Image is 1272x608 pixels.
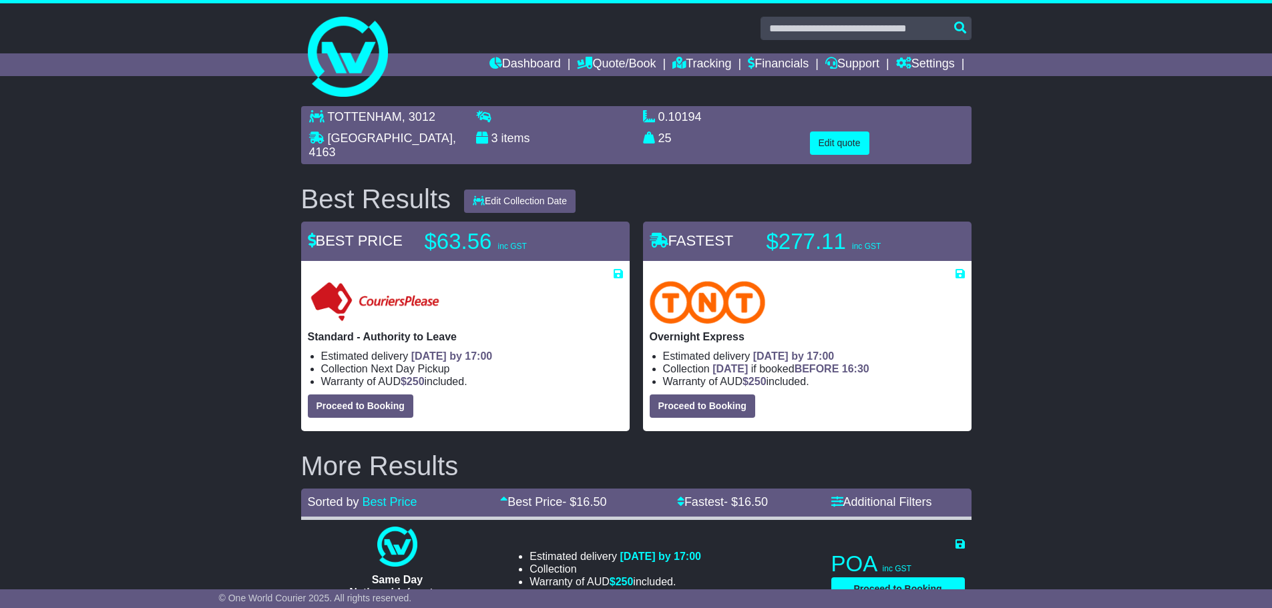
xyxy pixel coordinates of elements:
[663,375,965,388] li: Warranty of AUD included.
[321,362,623,375] li: Collection
[650,330,965,343] p: Overnight Express
[327,110,402,123] span: TOTTENHAM
[738,495,768,509] span: 16.50
[825,53,879,76] a: Support
[500,495,606,509] a: Best Price- $16.50
[842,363,869,374] span: 16:30
[411,350,493,362] span: [DATE] by 17:00
[501,131,530,145] span: items
[562,495,606,509] span: - $
[658,110,702,123] span: 0.10194
[491,131,498,145] span: 3
[663,350,965,362] li: Estimated delivery
[852,242,881,251] span: inc GST
[371,363,449,374] span: Next Day Pickup
[650,394,755,418] button: Proceed to Booking
[321,375,623,388] li: Warranty of AUD included.
[308,232,403,249] span: BEST PRICE
[425,228,592,255] p: $63.56
[810,131,869,155] button: Edit quote
[321,350,623,362] li: Estimated delivery
[401,376,425,387] span: $
[896,53,955,76] a: Settings
[724,495,768,509] span: - $
[650,281,766,324] img: TNT Domestic: Overnight Express
[489,53,561,76] a: Dashboard
[308,495,359,509] span: Sorted by
[529,575,701,588] li: Warranty of AUD included.
[308,281,442,324] img: Couriers Please: Standard - Authority to Leave
[620,551,701,562] span: [DATE] by 17:00
[795,363,839,374] span: BEFORE
[831,577,965,601] button: Proceed to Booking
[308,330,623,343] p: Standard - Authority to Leave
[753,350,835,362] span: [DATE] by 17:00
[294,184,458,214] div: Best Results
[663,362,965,375] li: Collection
[577,53,656,76] a: Quote/Book
[616,576,634,587] span: 250
[712,363,748,374] span: [DATE]
[576,495,606,509] span: 16.50
[767,228,933,255] p: $277.11
[883,564,911,573] span: inc GST
[831,495,932,509] a: Additional Filters
[309,131,456,160] span: , 4163
[672,53,731,76] a: Tracking
[328,131,453,145] span: [GEOGRAPHIC_DATA]
[498,242,527,251] span: inc GST
[743,376,767,387] span: $
[529,563,701,575] li: Collection
[301,451,972,481] h2: More Results
[610,576,634,587] span: $
[712,363,869,374] span: if booked
[402,110,435,123] span: , 3012
[658,131,672,145] span: 25
[748,53,809,76] a: Financials
[650,232,734,249] span: FASTEST
[831,551,965,577] p: POA
[464,190,576,213] button: Edit Collection Date
[407,376,425,387] span: 250
[308,394,413,418] button: Proceed to Booking
[749,376,767,387] span: 250
[529,550,701,563] li: Estimated delivery
[677,495,768,509] a: Fastest- $16.50
[377,527,417,567] img: One World Courier: Same Day Nationwide(quotes take 0.5-1 hour)
[219,593,412,603] span: © One World Courier 2025. All rights reserved.
[363,495,417,509] a: Best Price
